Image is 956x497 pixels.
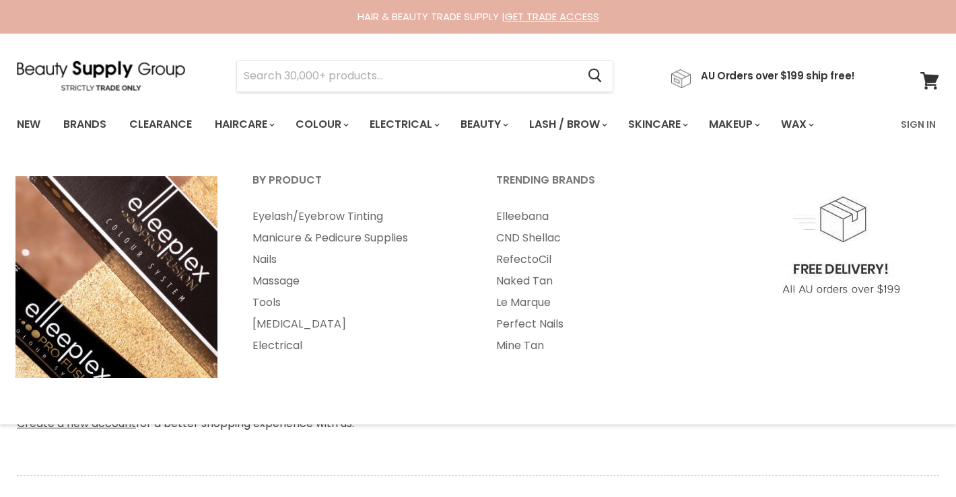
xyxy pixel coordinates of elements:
a: Lash / Brow [519,110,615,139]
a: Perfect Nails [479,313,720,335]
a: Trending Brands [479,169,720,203]
button: Search [577,61,613,91]
ul: Main menu [7,105,859,144]
a: Eyelash/Eyebrow Tinting [236,206,477,227]
a: Tools [236,292,477,313]
a: Makeup [699,110,768,139]
a: Massage [236,270,477,292]
a: [MEDICAL_DATA] [236,313,477,335]
a: Beauty [450,110,516,139]
a: New [7,110,50,139]
a: GET TRADE ACCESS [505,9,599,24]
ul: Main menu [479,206,720,356]
a: Manicure & Pedicure Supplies [236,227,477,249]
a: Mine Tan [479,335,720,356]
a: Sign In [893,110,944,139]
form: Product [236,60,613,92]
a: Elleebana [479,206,720,227]
a: RefectoCil [479,249,720,270]
a: Electrical [360,110,448,139]
a: Brands [53,110,116,139]
a: Clearance [119,110,202,139]
a: Wax [771,110,822,139]
input: Search [237,61,577,91]
a: Electrical [236,335,477,356]
a: By Product [236,169,477,203]
a: Le Marque [479,292,720,313]
a: Colour [285,110,357,139]
a: Naked Tan [479,270,720,292]
a: Skincare [618,110,696,139]
a: CND Shellac [479,227,720,249]
iframe: Gorgias live chat messenger [889,434,943,484]
a: Nails [236,249,477,270]
a: Haircare [205,110,283,139]
ul: Main menu [236,206,477,356]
